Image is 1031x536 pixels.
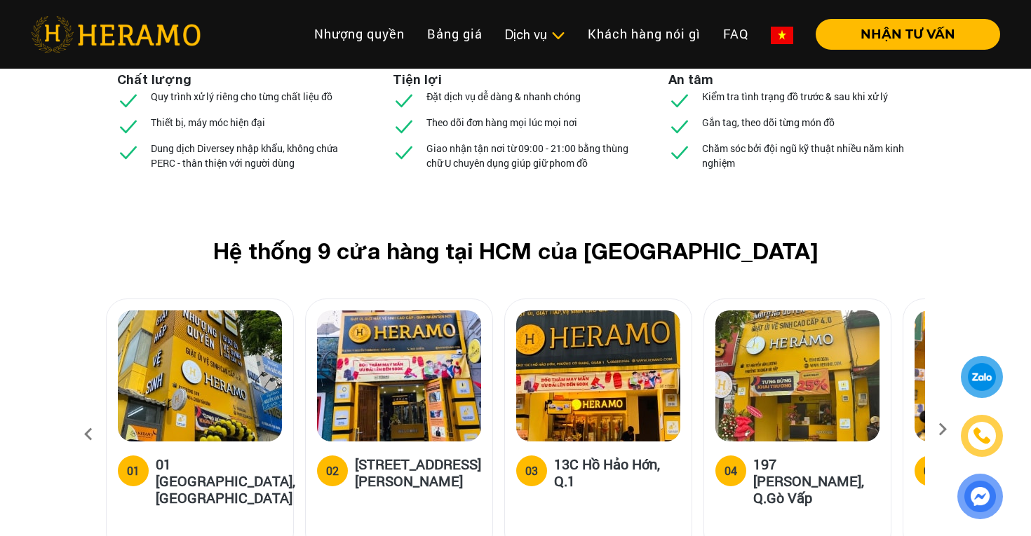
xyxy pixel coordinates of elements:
[702,115,835,130] p: Gắn tag, theo dõi từng món đồ
[151,89,332,104] p: Quy trình xử lý riêng cho từng chất liệu đồ
[924,462,936,479] div: 05
[127,462,140,479] div: 01
[303,19,416,49] a: Nhượng quyền
[31,16,201,53] img: heramo-logo.png
[393,115,415,137] img: checked.svg
[505,25,565,44] div: Dịch vụ
[117,89,140,111] img: checked.svg
[117,115,140,137] img: checked.svg
[668,115,691,137] img: checked.svg
[118,310,282,441] img: heramo-01-truong-son-quan-tan-binh
[551,29,565,43] img: subToggleIcon
[326,462,339,479] div: 02
[151,115,265,130] p: Thiết bị, máy móc hiện đại
[426,141,638,170] p: Giao nhận tận nơi từ 09:00 - 21:00 bằng thùng chữ U chuyên dụng giúp giữ phom đồ
[715,310,880,441] img: heramo-197-nguyen-van-luong
[128,238,903,264] h2: Hệ thống 9 cửa hàng tại HCM của [GEOGRAPHIC_DATA]
[525,462,538,479] div: 03
[816,19,1000,50] button: NHẬN TƯ VẤN
[426,115,577,130] p: Theo dõi đơn hàng mọi lúc mọi nơi
[516,310,680,441] img: heramo-13c-ho-hao-hon-quan-1
[702,141,914,170] p: Chăm sóc bởi đội ngũ kỹ thuật nhiều năm kinh nghiệm
[725,462,737,479] div: 04
[804,28,1000,41] a: NHẬN TƯ VẤN
[771,27,793,44] img: vn-flag.png
[668,141,691,163] img: checked.svg
[753,455,880,506] h5: 197 [PERSON_NAME], Q.Gò Vấp
[117,70,191,89] li: Chất lượng
[577,19,712,49] a: Khách hàng nói gì
[355,455,481,489] h5: [STREET_ADDRESS][PERSON_NAME]
[117,141,140,163] img: checked.svg
[668,70,713,89] li: An tâm
[156,455,295,506] h5: 01 [GEOGRAPHIC_DATA], [GEOGRAPHIC_DATA]
[151,141,363,170] p: Dung dịch Diversey nhập khẩu, không chứa PERC - thân thiện với người dùng
[712,19,760,49] a: FAQ
[393,141,415,163] img: checked.svg
[702,89,888,104] p: Kiểm tra tình trạng đồ trước & sau khi xử lý
[554,455,680,489] h5: 13C Hồ Hảo Hớn, Q.1
[963,417,1001,455] a: phone-icon
[393,89,415,111] img: checked.svg
[426,89,581,104] p: Đặt dịch vụ dễ dàng & nhanh chóng
[393,70,442,89] li: Tiện lợi
[668,89,691,111] img: checked.svg
[416,19,494,49] a: Bảng giá
[974,428,990,444] img: phone-icon
[317,310,481,441] img: heramo-18a-71-nguyen-thi-minh-khai-quan-1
